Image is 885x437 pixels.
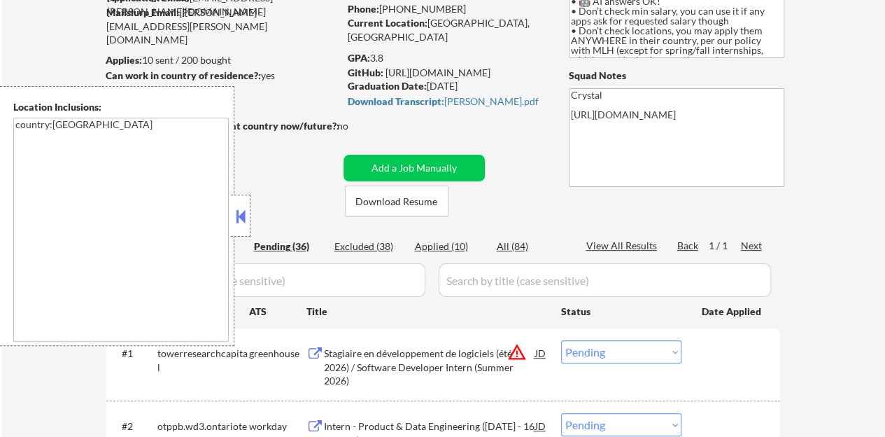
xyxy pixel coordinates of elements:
div: 10 sent / 200 bought [106,53,339,67]
div: ATS [249,305,306,319]
strong: GPA: [348,52,370,64]
strong: Phone: [348,3,379,15]
strong: Current Location: [348,17,427,29]
div: [GEOGRAPHIC_DATA], [GEOGRAPHIC_DATA] [348,16,546,43]
div: 1 / 1 [709,239,741,253]
a: [URL][DOMAIN_NAME] [385,67,490,78]
div: View All Results [586,239,661,253]
div: Pending (36) [254,240,324,254]
div: Stagiaire en développement de logiciels (été 2026) / Software Developer Intern (Summer 2026) [324,347,535,388]
div: #1 [122,347,146,361]
div: [PERSON_NAME][EMAIL_ADDRESS][PERSON_NAME][DOMAIN_NAME] [106,6,339,47]
div: [PHONE_NUMBER] [348,2,546,16]
div: Excluded (38) [334,240,404,254]
strong: Graduation Date: [348,80,427,92]
strong: Download Transcript: [348,95,444,107]
div: Status [561,298,681,324]
div: All (84) [497,240,567,254]
div: [DATE] [348,79,546,93]
strong: GitHub: [348,67,383,78]
div: [PERSON_NAME].pdf [348,97,542,106]
strong: Mailslurp Email: [106,6,179,18]
div: #2 [122,419,146,433]
div: 3.8 [348,51,548,65]
div: Title [306,305,548,319]
strong: Minimum salary: [106,85,181,97]
strong: Applies: [106,54,142,66]
div: Back [677,239,700,253]
div: Next [741,239,763,253]
div: towerresearchcapital [157,347,249,374]
div: no [337,119,377,133]
div: JD [534,340,548,366]
div: Applied (10) [415,240,485,254]
a: Download Transcript:[PERSON_NAME].pdf [348,96,542,116]
div: Squad Notes [569,69,784,83]
button: Add a Job Manually [344,155,485,181]
div: Location Inclusions: [13,100,229,114]
input: Search by company (case sensitive) [111,263,425,297]
div: yes [106,69,334,83]
strong: Can work in country of residence?: [106,69,261,81]
button: warning_amber [507,342,527,362]
button: Download Resume [345,186,448,217]
div: greenhouse [249,347,306,361]
div: Date Applied [702,305,763,319]
div: workday [249,419,306,433]
input: Search by title (case sensitive) [439,263,771,297]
